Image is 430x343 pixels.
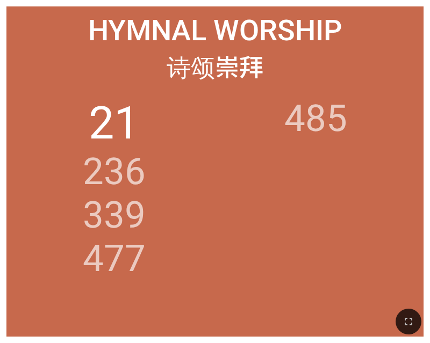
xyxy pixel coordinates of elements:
[83,150,146,193] li: 236
[83,193,146,237] li: 339
[88,13,342,47] span: Hymnal Worship
[284,97,347,140] li: 485
[83,237,146,280] li: 477
[167,48,263,84] span: 诗颂崇拜
[89,97,139,150] li: 21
